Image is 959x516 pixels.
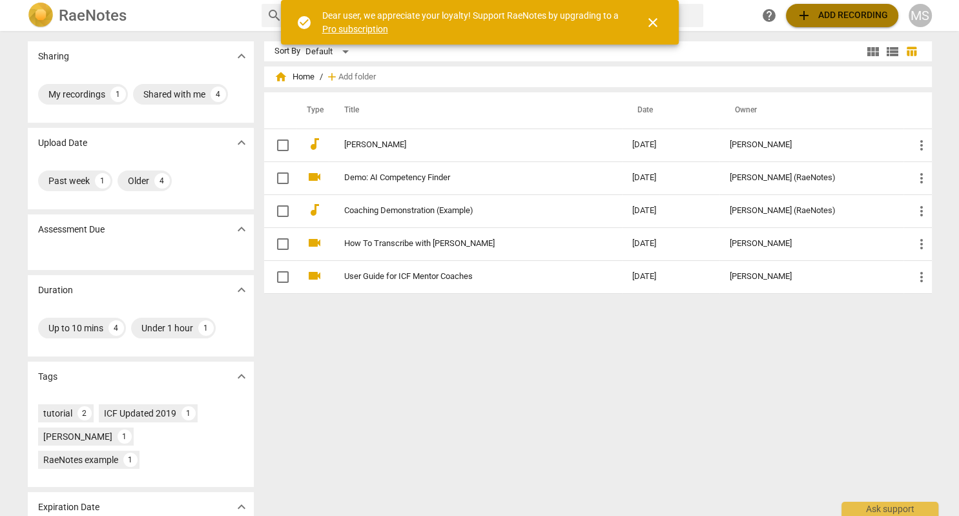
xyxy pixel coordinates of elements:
span: Add recording [796,8,888,23]
th: Type [296,92,329,129]
h2: RaeNotes [59,6,127,25]
span: close [645,15,661,30]
a: How To Transcribe with [PERSON_NAME] [344,239,586,249]
span: more_vert [914,138,929,153]
div: Default [305,41,353,62]
div: 1 [118,429,132,444]
div: Sort By [274,46,300,56]
span: Add folder [338,72,376,82]
td: [DATE] [622,161,719,194]
button: MS [909,4,932,27]
a: Help [758,4,781,27]
a: User Guide for ICF Mentor Coaches [344,272,586,282]
button: Show more [232,367,251,386]
div: Up to 10 mins [48,322,103,335]
div: tutorial [43,407,72,420]
button: List view [883,42,902,61]
td: [DATE] [622,227,719,260]
td: [DATE] [622,194,719,227]
a: Pro subscription [322,24,388,34]
a: LogoRaeNotes [28,3,251,28]
td: [DATE] [622,129,719,161]
button: Tile view [863,42,883,61]
a: Coaching Demonstration (Example) [344,206,586,216]
div: My recordings [48,88,105,101]
span: videocam [307,169,322,185]
div: 1 [198,320,214,336]
span: videocam [307,235,322,251]
div: [PERSON_NAME] [730,239,893,249]
p: Tags [38,370,57,384]
button: Close [637,7,668,38]
span: view_module [865,44,881,59]
div: 4 [108,320,124,336]
div: [PERSON_NAME] [730,272,893,282]
span: more_vert [914,170,929,186]
div: 2 [77,406,92,420]
div: 4 [211,87,226,102]
img: Logo [28,3,54,28]
span: Home [274,70,315,83]
span: audiotrack [307,202,322,218]
div: 1 [123,453,138,467]
div: [PERSON_NAME] [43,430,112,443]
span: expand_more [234,282,249,298]
span: / [320,72,323,82]
div: 4 [154,173,170,189]
span: expand_more [234,48,249,64]
div: 1 [181,406,196,420]
span: add [325,70,338,83]
span: audiotrack [307,136,322,152]
button: Show more [232,280,251,300]
th: Date [622,92,719,129]
span: view_list [885,44,900,59]
p: Duration [38,284,73,297]
span: help [761,8,777,23]
button: Show more [232,220,251,239]
button: Show more [232,133,251,152]
p: Expiration Date [38,501,99,514]
div: 1 [110,87,126,102]
div: [PERSON_NAME] (RaeNotes) [730,206,893,216]
p: Sharing [38,50,69,63]
p: Assessment Due [38,223,105,236]
th: Title [329,92,622,129]
button: Table view [902,42,922,61]
span: expand_more [234,499,249,515]
span: table_chart [905,45,918,57]
span: home [274,70,287,83]
div: Under 1 hour [141,322,193,335]
div: RaeNotes example [43,453,118,466]
span: videocam [307,268,322,284]
div: Shared with me [143,88,205,101]
div: Ask support [841,502,938,516]
span: expand_more [234,135,249,150]
span: add [796,8,812,23]
a: Demo: AI Competency Finder [344,173,586,183]
td: [DATE] [622,260,719,293]
span: more_vert [914,236,929,252]
a: [PERSON_NAME] [344,140,586,150]
div: Older [128,174,149,187]
span: check_circle [296,15,312,30]
span: expand_more [234,369,249,384]
button: Upload [786,4,898,27]
p: Upload Date [38,136,87,150]
div: Dear user, we appreciate your loyalty! Support RaeNotes by upgrading to a [322,9,622,36]
span: search [267,8,282,23]
th: Owner [719,92,903,129]
div: ICF Updated 2019 [104,407,176,420]
span: more_vert [914,269,929,285]
div: 1 [95,173,110,189]
div: [PERSON_NAME] (RaeNotes) [730,173,893,183]
div: [PERSON_NAME] [730,140,893,150]
span: expand_more [234,222,249,237]
button: Show more [232,46,251,66]
span: more_vert [914,203,929,219]
div: Past week [48,174,90,187]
